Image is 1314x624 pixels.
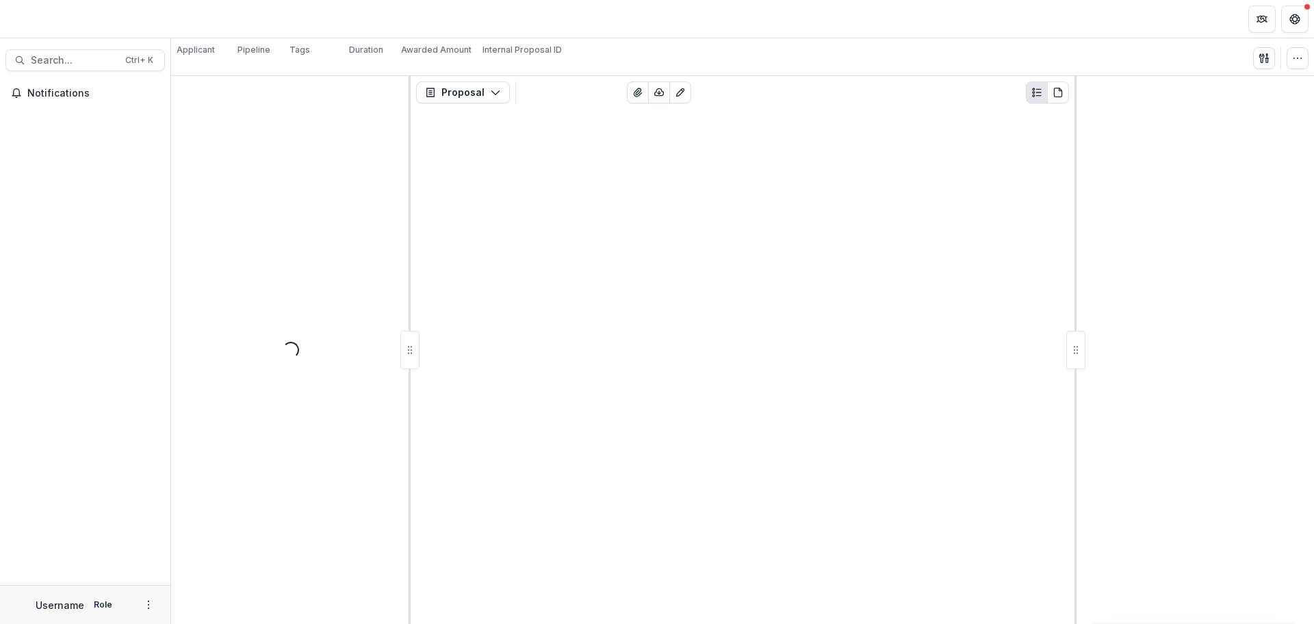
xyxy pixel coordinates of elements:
button: View Attached Files [627,82,649,103]
p: Internal Proposal ID [482,44,562,56]
button: Partners [1248,5,1276,33]
p: Username [36,598,84,612]
button: Get Help [1281,5,1309,33]
button: PDF view [1047,82,1069,103]
p: Pipeline [237,44,270,56]
p: Duration [349,44,383,56]
span: Notifications [27,88,159,99]
button: Plaintext view [1026,82,1048,103]
p: Awarded Amount [401,44,472,56]
span: Search... [31,55,117,66]
div: Ctrl + K [123,53,156,68]
button: Edit as form [669,82,691,103]
button: More [140,597,157,613]
button: Proposal [416,82,510,103]
p: Tags [289,44,310,56]
button: Search... [5,49,165,71]
button: Notifications [5,82,165,104]
p: Role [90,599,116,611]
p: Applicant [177,44,215,56]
